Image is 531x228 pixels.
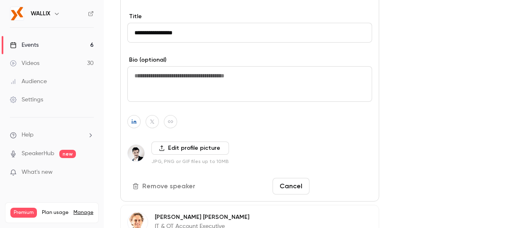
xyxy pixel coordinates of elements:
[84,169,94,176] iframe: Noticeable Trigger
[10,96,43,104] div: Settings
[73,209,93,216] a: Manage
[313,178,372,194] button: Save changes
[128,145,144,161] img: Yoann Delomier
[10,59,39,67] div: Videos
[22,131,34,139] span: Help
[59,150,76,158] span: new
[10,208,37,218] span: Premium
[31,10,50,18] h6: WALLIX
[127,12,372,21] label: Title
[22,149,54,158] a: SpeakerHub
[151,158,229,165] p: JPG, PNG or GIF files up to 10MB
[155,213,249,221] p: [PERSON_NAME] [PERSON_NAME]
[127,56,372,64] label: Bio (optional)
[10,7,24,20] img: WALLIX
[10,131,94,139] li: help-dropdown-opener
[273,178,309,194] button: Cancel
[10,41,39,49] div: Events
[151,142,229,155] label: Edit profile picture
[10,77,47,86] div: Audience
[42,209,68,216] span: Plan usage
[22,168,53,177] span: What's new
[127,178,202,194] button: Remove speaker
